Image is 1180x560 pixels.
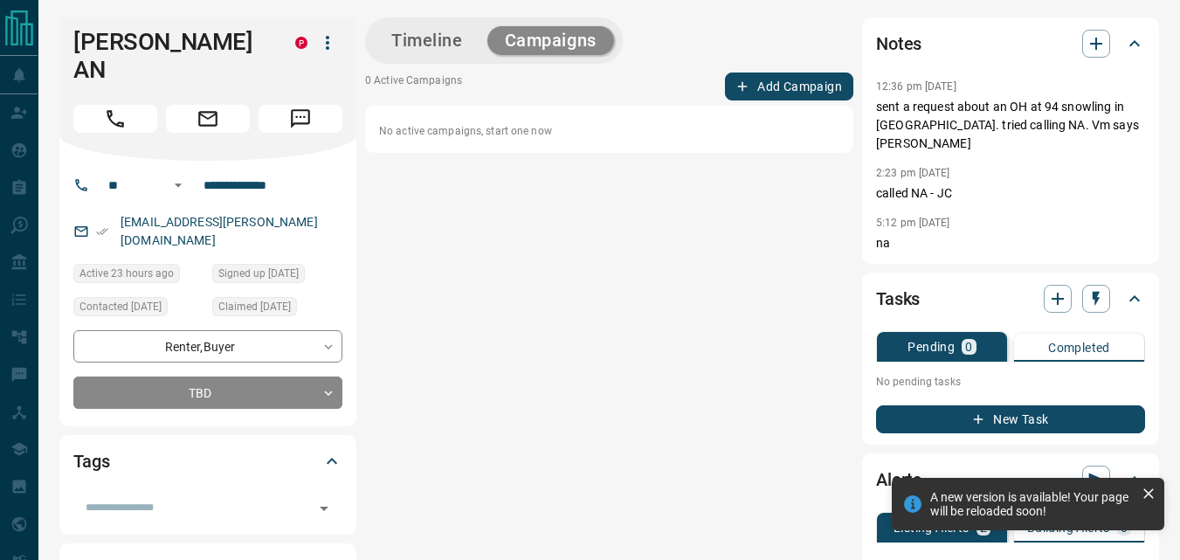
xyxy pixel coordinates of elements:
[876,405,1145,433] button: New Task
[168,175,189,196] button: Open
[73,28,269,84] h1: [PERSON_NAME] AN
[876,278,1145,320] div: Tasks
[876,217,950,229] p: 5:12 pm [DATE]
[725,73,853,100] button: Add Campaign
[73,105,157,133] span: Call
[212,264,342,288] div: Sat Nov 26 2022
[930,490,1135,518] div: A new version is available! Your page will be reloaded soon!
[259,105,342,133] span: Message
[487,26,614,55] button: Campaigns
[166,105,250,133] span: Email
[73,447,109,475] h2: Tags
[379,123,839,139] p: No active campaigns, start one now
[73,377,342,409] div: TBD
[121,215,318,247] a: [EMAIL_ADDRESS][PERSON_NAME][DOMAIN_NAME]
[73,330,342,363] div: Renter , Buyer
[965,341,972,353] p: 0
[876,167,950,179] p: 2:23 pm [DATE]
[365,73,462,100] p: 0 Active Campaigns
[312,496,336,521] button: Open
[876,369,1145,395] p: No pending tasks
[295,37,307,49] div: property.ca
[876,30,921,58] h2: Notes
[876,23,1145,65] div: Notes
[876,285,920,313] h2: Tasks
[876,459,1145,501] div: Alerts
[876,98,1145,153] p: sent a request about an OH at 94 snowling in [GEOGRAPHIC_DATA]. tried calling NA. Vm says [PERSON...
[96,225,108,238] svg: Email Verified
[212,297,342,321] div: Thu Nov 23 2023
[876,80,956,93] p: 12:36 pm [DATE]
[876,466,921,494] h2: Alerts
[907,341,955,353] p: Pending
[876,234,1145,252] p: na
[79,265,174,282] span: Active 23 hours ago
[73,297,204,321] div: Sat Aug 26 2023
[218,265,299,282] span: Signed up [DATE]
[374,26,480,55] button: Timeline
[1048,342,1110,354] p: Completed
[73,264,204,288] div: Sun Aug 17 2025
[73,440,342,482] div: Tags
[218,298,291,315] span: Claimed [DATE]
[876,184,1145,203] p: called NA - JC
[79,298,162,315] span: Contacted [DATE]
